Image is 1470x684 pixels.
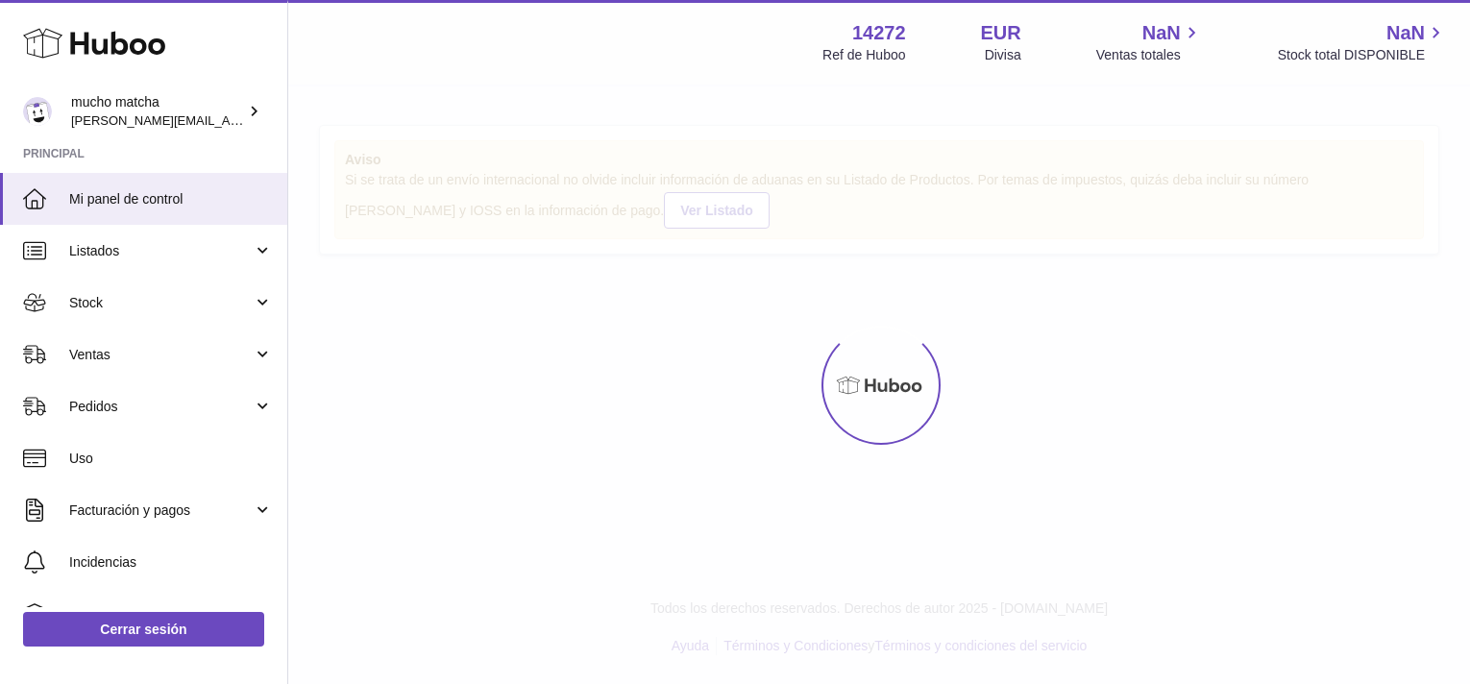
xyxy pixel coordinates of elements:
span: Uso [69,450,273,468]
strong: 14272 [852,20,906,46]
span: Ventas [69,346,253,364]
span: Pedidos [69,398,253,416]
span: Facturación y pagos [69,501,253,520]
span: Incidencias [69,553,273,572]
span: Stock [69,294,253,312]
span: Mi panel de control [69,190,273,208]
span: Stock total DISPONIBLE [1278,46,1447,64]
img: irina.muchomatcha@gmail.com [23,97,52,126]
span: Listados [69,242,253,260]
span: [PERSON_NAME][EMAIL_ADDRESS][DOMAIN_NAME] [71,112,385,128]
strong: EUR [981,20,1021,46]
div: Ref de Huboo [822,46,905,64]
span: Canales [69,605,273,623]
div: Divisa [985,46,1021,64]
a: NaN Stock total DISPONIBLE [1278,20,1447,64]
span: NaN [1142,20,1181,46]
span: Ventas totales [1096,46,1203,64]
span: NaN [1386,20,1425,46]
a: Cerrar sesión [23,612,264,647]
div: mucho matcha [71,93,244,130]
a: NaN Ventas totales [1096,20,1203,64]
